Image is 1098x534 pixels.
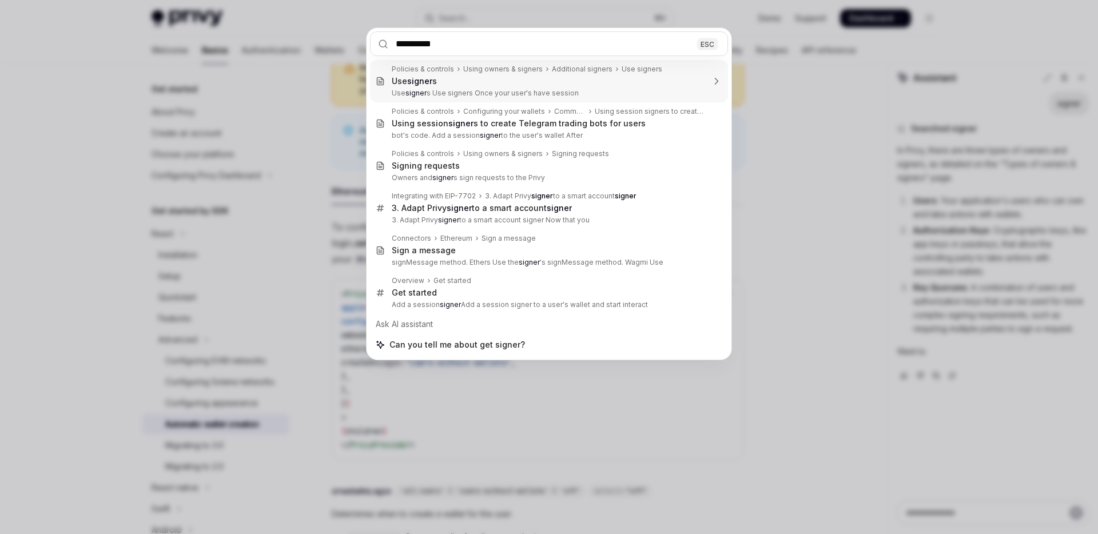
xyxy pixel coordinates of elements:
[392,288,437,298] div: Get started
[697,38,718,50] div: ESC
[392,300,704,309] p: Add a session Add a session signer to a user's wallet and start interact
[392,149,454,158] div: Policies & controls
[392,161,460,171] div: Signing requests
[392,245,456,256] div: Sign a message
[392,234,431,243] div: Connectors
[389,339,525,350] span: Can you tell me about get signer?
[392,89,704,98] p: Use s Use signers Once your user's have session
[463,107,545,116] div: Configuring your wallets
[463,149,543,158] div: Using owners & signers
[482,234,536,243] div: Sign a message
[440,300,461,309] b: signer
[407,76,432,86] b: signer
[554,107,586,116] div: Common use cases
[432,173,453,182] b: signer
[615,192,636,200] b: signer
[405,89,427,97] b: signer
[392,65,454,74] div: Policies & controls
[370,314,728,334] div: Ask AI assistant
[438,216,459,224] b: signer
[392,203,572,213] div: 3. Adapt Privy to a smart account
[463,65,543,74] div: Using owners & signers
[392,76,437,86] div: Use s
[595,107,704,116] div: Using session signers to create Telegram trading bots for users
[547,203,572,213] b: signer
[392,107,454,116] div: Policies & controls
[392,216,704,225] p: 3. Adapt Privy to a smart account signer Now that you
[622,65,662,74] div: Use signers
[392,118,646,129] div: Using session s to create Telegram trading bots for users
[552,65,612,74] div: Additional signers
[433,276,471,285] div: Get started
[392,131,704,140] p: bot's code. Add a session to the user's wallet After
[552,149,609,158] div: Signing requests
[392,173,704,182] p: Owners and s sign requests to the Privy
[392,192,476,201] div: Integrating with EIP-7702
[531,192,553,200] b: signer
[485,192,636,201] div: 3. Adapt Privy to a smart account
[392,276,424,285] div: Overview
[440,234,472,243] div: Ethereum
[448,118,474,128] b: signer
[392,258,704,267] p: signMessage method. Ethers Use the 's signMessage method. Wagmi Use
[480,131,501,140] b: signer
[447,203,472,213] b: signer
[519,258,540,266] b: signer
